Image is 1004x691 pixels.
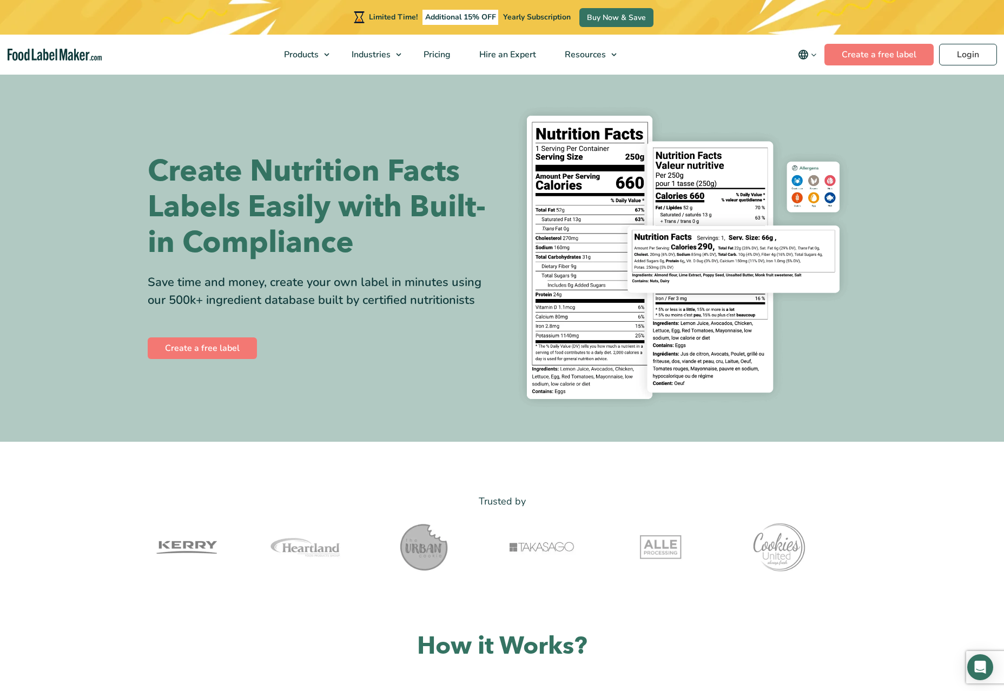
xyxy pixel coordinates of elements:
span: Limited Time! [369,12,418,22]
a: Buy Now & Save [579,8,653,27]
span: Resources [562,49,607,61]
a: Industries [338,35,407,75]
span: Products [281,49,320,61]
p: Trusted by [148,494,856,509]
span: Yearly Subscription [503,12,571,22]
span: Pricing [420,49,452,61]
span: Additional 15% OFF [422,10,499,25]
a: Create a free label [148,337,257,359]
h2: How it Works? [148,630,856,662]
a: Pricing [409,35,463,75]
span: Hire an Expert [476,49,537,61]
a: Products [270,35,335,75]
h1: Create Nutrition Facts Labels Easily with Built-in Compliance [148,154,494,261]
a: Resources [551,35,622,75]
a: Create a free label [824,44,934,65]
a: Hire an Expert [465,35,548,75]
div: Open Intercom Messenger [967,654,993,680]
span: Industries [348,49,392,61]
div: Save time and money, create your own label in minutes using our 500k+ ingredient database built b... [148,274,494,309]
a: Login [939,44,997,65]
